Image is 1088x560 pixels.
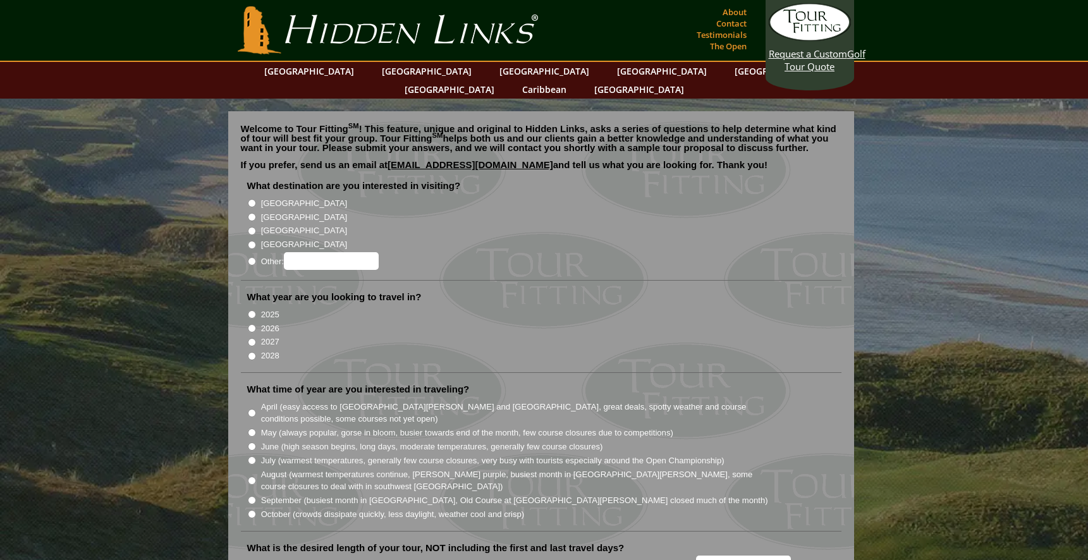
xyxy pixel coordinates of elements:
a: [GEOGRAPHIC_DATA] [376,62,478,80]
label: 2028 [261,350,279,362]
label: Other: [261,252,379,270]
label: [GEOGRAPHIC_DATA] [261,238,347,251]
label: October (crowds dissipate quickly, less daylight, weather cool and crisp) [261,508,525,521]
label: 2025 [261,308,279,321]
a: About [719,3,750,21]
label: What year are you looking to travel in? [247,291,422,303]
label: [GEOGRAPHIC_DATA] [261,224,347,237]
a: Testimonials [694,26,750,44]
label: What destination are you interested in visiting? [247,180,461,192]
sup: SM [348,122,359,130]
label: June (high season begins, long days, moderate temperatures, generally few course closures) [261,441,603,453]
label: July (warmest temperatures, generally few course closures, very busy with tourists especially aro... [261,454,724,467]
label: August (warmest temperatures continue, [PERSON_NAME] purple, busiest month in [GEOGRAPHIC_DATA][P... [261,468,769,493]
a: Request a CustomGolf Tour Quote [769,3,851,73]
label: April (easy access to [GEOGRAPHIC_DATA][PERSON_NAME] and [GEOGRAPHIC_DATA], great deals, spotty w... [261,401,769,425]
label: May (always popular, gorse in bloom, busier towards end of the month, few course closures due to ... [261,427,673,439]
label: [GEOGRAPHIC_DATA] [261,197,347,210]
a: Contact [713,15,750,32]
p: If you prefer, send us an email at and tell us what you are looking for. Thank you! [241,160,841,179]
a: [EMAIL_ADDRESS][DOMAIN_NAME] [388,159,553,170]
a: [GEOGRAPHIC_DATA] [398,80,501,99]
a: [GEOGRAPHIC_DATA] [611,62,713,80]
sup: SM [432,131,443,139]
label: September (busiest month in [GEOGRAPHIC_DATA], Old Course at [GEOGRAPHIC_DATA][PERSON_NAME] close... [261,494,768,507]
p: Welcome to Tour Fitting ! This feature, unique and original to Hidden Links, asks a series of que... [241,124,841,152]
input: Other: [284,252,379,270]
a: [GEOGRAPHIC_DATA] [258,62,360,80]
a: [GEOGRAPHIC_DATA] [493,62,596,80]
label: 2026 [261,322,279,335]
label: [GEOGRAPHIC_DATA] [261,211,347,224]
label: What is the desired length of your tour, NOT including the first and last travel days? [247,542,625,554]
a: Caribbean [516,80,573,99]
span: Request a Custom [769,47,847,60]
label: 2027 [261,336,279,348]
label: What time of year are you interested in traveling? [247,383,470,396]
a: [GEOGRAPHIC_DATA] [728,62,831,80]
a: The Open [707,37,750,55]
a: [GEOGRAPHIC_DATA] [588,80,690,99]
